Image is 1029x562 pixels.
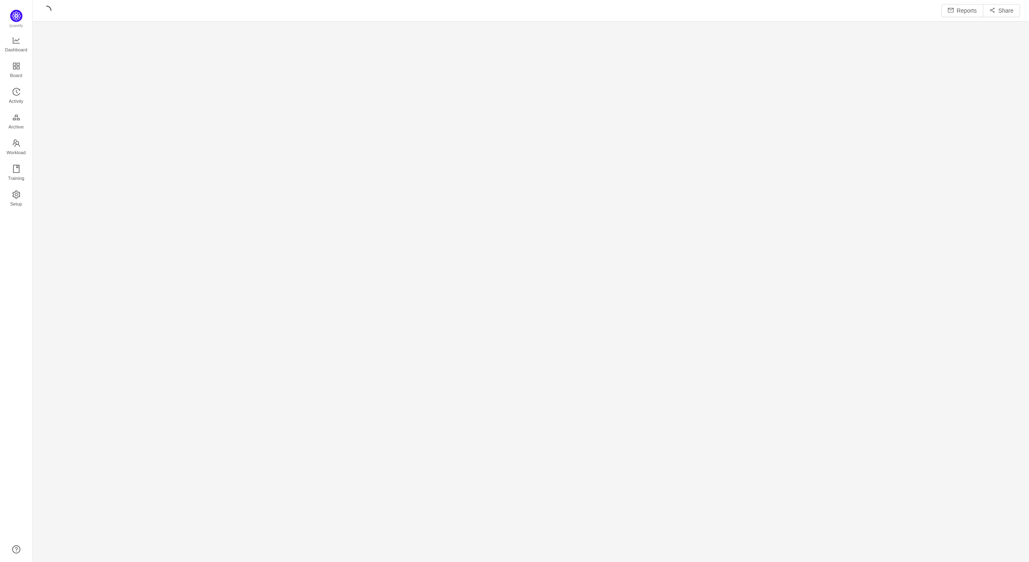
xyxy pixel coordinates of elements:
i: icon: book [12,165,20,173]
img: Quantify [10,10,22,22]
i: icon: appstore [12,62,20,70]
i: icon: history [12,88,20,96]
a: Activity [12,88,20,104]
span: Setup [10,196,22,212]
a: icon: question-circle [12,545,20,553]
span: Quantify [9,24,23,28]
i: icon: team [12,139,20,147]
span: Archive [9,119,24,135]
a: Setup [12,191,20,207]
button: icon: mailReports [941,4,983,17]
button: icon: share-altShare [983,4,1020,17]
a: Training [12,165,20,181]
span: Workload [7,144,26,161]
a: Board [12,62,20,79]
span: Activity [9,93,23,109]
span: Training [8,170,24,186]
i: icon: setting [12,190,20,199]
i: icon: gold [12,113,20,122]
i: icon: line-chart [12,36,20,44]
span: Dashboard [5,42,27,58]
i: icon: loading [42,6,51,15]
a: Workload [12,139,20,156]
span: Board [10,67,22,84]
a: Dashboard [12,37,20,53]
a: Archive [12,114,20,130]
